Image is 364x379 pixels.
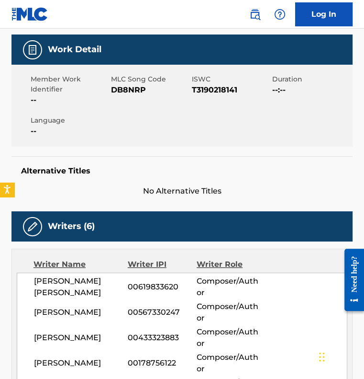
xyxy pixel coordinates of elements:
[197,259,259,270] div: Writer Role
[272,74,350,84] span: Duration
[31,115,109,126] span: Language
[128,259,197,270] div: Writer IPI
[316,333,364,379] iframe: Chat Widget
[128,281,197,293] span: 00619833620
[34,332,128,344] span: [PERSON_NAME]
[295,2,353,26] a: Log In
[31,74,109,94] span: Member Work Identifier
[319,343,325,371] div: Drag
[274,9,286,20] img: help
[48,221,95,232] h5: Writers (6)
[11,185,353,197] span: No Alternative Titles
[48,44,101,55] h5: Work Detail
[192,74,270,84] span: ISWC
[27,44,38,56] img: Work Detail
[34,276,128,299] span: [PERSON_NAME] [PERSON_NAME]
[11,7,48,21] img: MLC Logo
[270,5,289,24] div: Help
[249,9,261,20] img: search
[337,241,364,318] iframe: Resource Center
[128,307,197,318] span: 00567330247
[128,332,197,344] span: 00433323883
[34,307,128,318] span: [PERSON_NAME]
[21,166,343,176] h5: Alternative Titles
[111,74,189,84] span: MLC Song Code
[31,126,109,137] span: --
[197,276,259,299] span: Composer/Author
[31,94,109,106] span: --
[197,326,259,349] span: Composer/Author
[245,5,265,24] a: Public Search
[197,301,259,324] span: Composer/Author
[27,221,38,232] img: Writers
[33,259,128,270] div: Writer Name
[192,84,270,96] span: T3190218141
[197,352,259,375] span: Composer/Author
[111,84,189,96] span: DB8NRP
[34,357,128,369] span: [PERSON_NAME]
[128,357,197,369] span: 00178756122
[272,84,350,96] span: --:--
